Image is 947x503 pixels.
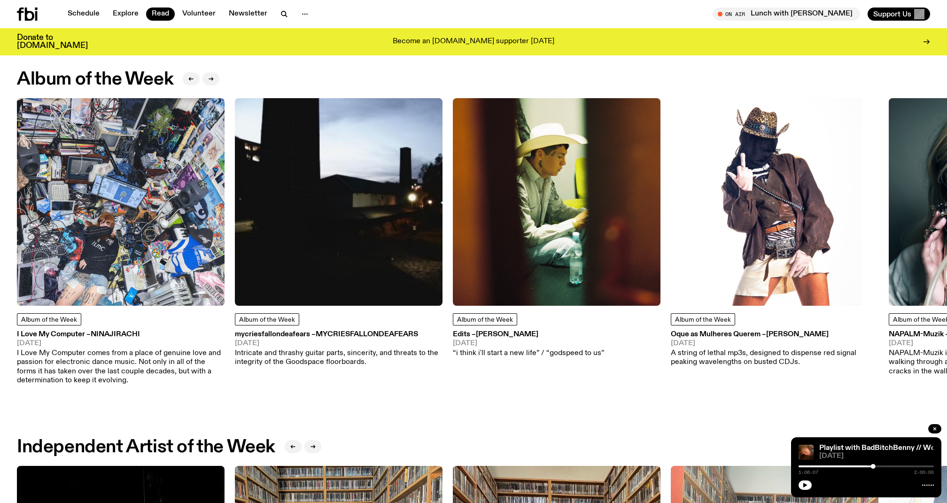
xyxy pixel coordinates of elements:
[476,331,538,338] span: [PERSON_NAME]
[453,340,604,347] span: [DATE]
[21,317,77,323] span: Album of the Week
[453,349,604,358] p: “i think i'll start a new life” / “godspeed to us”
[62,8,105,21] a: Schedule
[671,331,878,338] h3: Oque as Mulheres Querem –
[766,331,829,338] span: [PERSON_NAME]
[873,10,911,18] span: Support Us
[17,71,173,88] h2: Album of the Week
[316,331,418,338] span: mycriesfallondeafears
[17,313,81,325] a: Album of the Week
[799,470,818,475] span: 1:06:07
[671,313,735,325] a: Album of the Week
[671,349,878,367] p: A string of lethal mp3s, designed to dispense red signal peaking wavelengths on busted CDJs.
[457,317,513,323] span: Album of the Week
[17,331,225,385] a: I Love My Computer –Ninajirachi[DATE]I Love My Computer comes from a place of genuine love and pa...
[914,470,934,475] span: 2:00:00
[671,340,878,347] span: [DATE]
[723,10,855,17] span: Tune in live
[17,34,88,50] h3: Donate to [DOMAIN_NAME]
[453,331,604,338] h3: Edits –
[177,8,221,21] a: Volunteer
[17,340,225,347] span: [DATE]
[713,8,860,21] button: On AirLunch with [PERSON_NAME]
[235,98,442,306] img: A blurry image of a building at dusk. Shot at low exposure, so its hard to make out much.
[17,349,225,385] p: I Love My Computer comes from a place of genuine love and passion for electronic dance music. Not...
[453,98,660,306] img: A side profile of Chuquimamani-Condori. They are wearing a cowboy hat and jeans, and a white cowb...
[868,8,930,21] button: Support Us
[17,98,225,306] img: Ninajirachi covering her face, shot from above. she is in a croweded room packed full of laptops,...
[223,8,273,21] a: Newsletter
[107,8,144,21] a: Explore
[235,331,442,367] a: mycriesfallondeafears –mycriesfallondeafears[DATE]Intricate and thrashy guitar parts, sincerity, ...
[453,331,604,358] a: Edits –[PERSON_NAME][DATE]“i think i'll start a new life” / “godspeed to us”
[235,313,299,325] a: Album of the Week
[671,98,878,306] img: A veiled figure bends to the side, with their middle finger up. They are wearing a cowboy hat and...
[239,317,295,323] span: Album of the Week
[235,340,442,347] span: [DATE]
[819,453,934,460] span: [DATE]
[393,38,554,46] p: Become an [DOMAIN_NAME] supporter [DATE]
[235,331,442,338] h3: mycriesfallondeafears –
[146,8,175,21] a: Read
[91,331,140,338] span: Ninajirachi
[671,331,878,367] a: Oque as Mulheres Querem –[PERSON_NAME][DATE]A string of lethal mp3s, designed to dispense red sig...
[235,349,442,367] p: Intricate and thrashy guitar parts, sincerity, and threats to the integrity of the Goodspace floo...
[17,439,275,456] h2: Independent Artist of the Week
[17,331,225,338] h3: I Love My Computer –
[453,313,517,325] a: Album of the Week
[675,317,731,323] span: Album of the Week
